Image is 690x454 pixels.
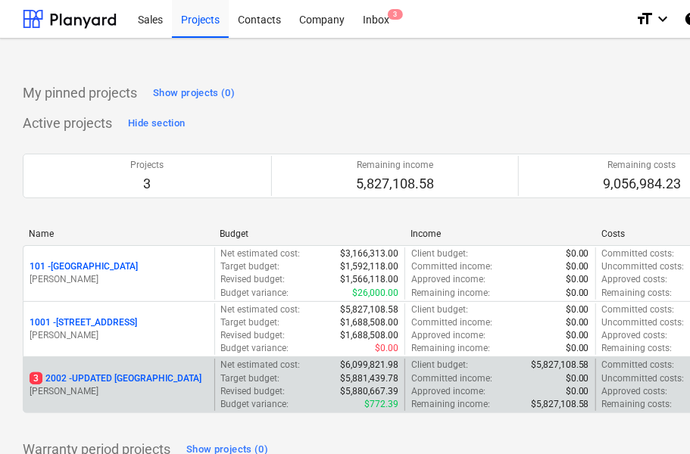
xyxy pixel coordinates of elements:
p: Committed income : [411,316,492,329]
p: $0.00 [566,273,589,286]
p: Revised budget : [221,273,286,286]
p: Budget variance : [221,342,289,355]
p: Client budget : [411,303,468,316]
p: $0.00 [566,303,589,316]
p: Remaining income [356,159,434,172]
p: $0.00 [566,385,589,398]
p: Remaining costs : [602,342,673,355]
p: 5,827,108.58 [356,175,434,193]
div: Hide section [128,115,185,132]
p: $0.00 [566,287,589,300]
p: $1,592,118.00 [340,260,398,273]
div: Name [29,229,208,239]
p: $1,688,508.00 [340,329,398,342]
p: Budget variance : [221,287,289,300]
p: [PERSON_NAME] [30,329,208,342]
p: Budget variance : [221,398,289,411]
p: 3 [130,175,164,193]
p: Net estimated cost : [221,303,301,316]
button: Show projects (0) [149,81,239,105]
div: Income [411,229,589,239]
p: Approved costs : [602,273,668,286]
p: [PERSON_NAME] [30,385,208,398]
p: Committed income : [411,372,492,385]
p: $0.00 [566,260,589,273]
p: Committed costs : [602,359,675,372]
p: $3,166,313.00 [340,247,398,260]
p: Remaining income : [411,342,490,355]
p: 2002 - UPDATED [GEOGRAPHIC_DATA] [30,372,201,385]
p: $0.00 [566,316,589,329]
p: My pinned projects [23,84,137,102]
p: Projects [130,159,164,172]
p: Committed costs : [602,303,675,316]
p: $5,880,667.39 [340,385,398,398]
p: 1001 - [STREET_ADDRESS] [30,316,137,329]
span: 3 [30,372,42,384]
span: 3 [388,9,403,20]
p: Approved income : [411,273,485,286]
p: Uncommitted costs : [602,316,685,329]
p: Approved income : [411,329,485,342]
p: $5,827,108.58 [531,359,589,372]
p: Target budget : [221,316,280,329]
p: $5,881,439.78 [340,372,398,385]
p: Remaining costs : [602,398,673,411]
p: Approved costs : [602,329,668,342]
p: Revised budget : [221,385,286,398]
button: Hide section [124,111,189,135]
i: format_size [635,10,654,28]
p: [PERSON_NAME] [30,273,208,286]
p: $5,827,108.58 [531,398,589,411]
p: Remaining income : [411,398,490,411]
p: $1,688,508.00 [340,316,398,329]
p: Revised budget : [221,329,286,342]
p: Client budget : [411,359,468,372]
p: Committed income : [411,260,492,273]
p: $1,566,118.00 [340,273,398,286]
p: Target budget : [221,260,280,273]
p: Remaining costs : [602,287,673,300]
p: Approved costs : [602,385,668,398]
p: $0.00 [566,247,589,260]
i: keyboard_arrow_down [654,10,672,28]
p: 9,056,984.23 [603,175,681,193]
p: Net estimated cost : [221,359,301,372]
div: 32002 -UPDATED [GEOGRAPHIC_DATA][PERSON_NAME] [30,372,208,398]
p: Target budget : [221,372,280,385]
div: 1001 -[STREET_ADDRESS][PERSON_NAME] [30,316,208,342]
p: Uncommitted costs : [602,372,685,385]
p: Approved income : [411,385,485,398]
p: Active projects [23,114,112,132]
p: Remaining income : [411,287,490,300]
p: $26,000.00 [352,287,398,300]
p: $772.39 [364,398,398,411]
div: Budget [220,229,398,239]
p: $5,827,108.58 [340,303,398,316]
p: 101 - [GEOGRAPHIC_DATA] [30,260,138,273]
p: Committed costs : [602,247,675,260]
p: $0.00 [566,329,589,342]
p: Client budget : [411,247,468,260]
p: $0.00 [375,342,398,355]
p: $0.00 [566,342,589,355]
div: 101 -[GEOGRAPHIC_DATA][PERSON_NAME] [30,260,208,286]
p: Net estimated cost : [221,247,301,260]
p: Remaining costs [603,159,681,172]
p: $0.00 [566,372,589,385]
div: Show projects (0) [153,85,235,102]
p: $6,099,821.98 [340,359,398,372]
p: Uncommitted costs : [602,260,685,273]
